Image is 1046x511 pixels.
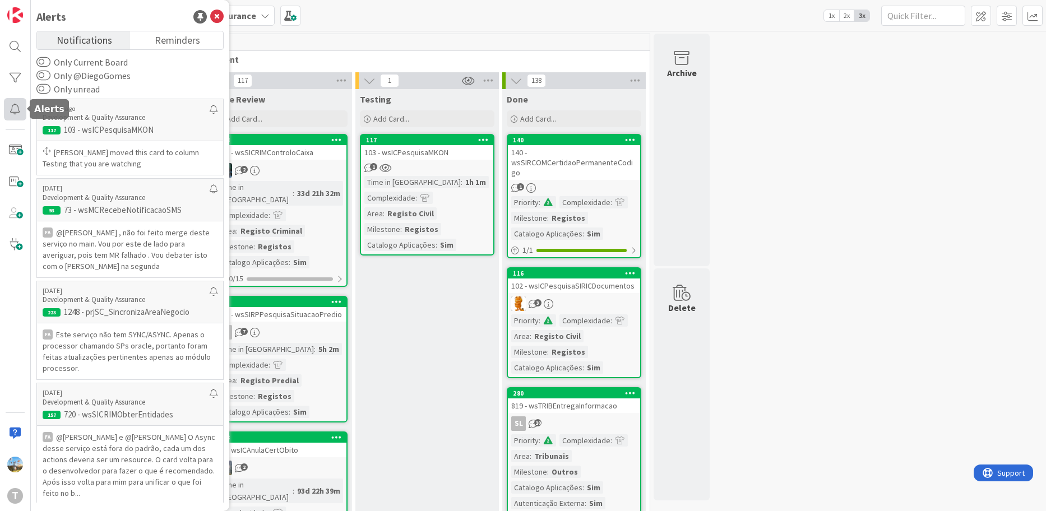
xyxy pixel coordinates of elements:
div: Priority [511,314,539,327]
div: 90 - wsICAnulaCertObito [214,443,346,457]
span: : [236,225,238,237]
span: 1 [517,183,524,191]
span: 138 [527,74,546,87]
img: DG [7,457,23,472]
span: Code Review [213,94,265,105]
div: Sim [290,406,309,418]
span: 2 [240,463,248,471]
div: 33d 21h 32m [294,187,343,199]
div: Registos [255,390,294,402]
div: FA [43,227,53,238]
div: Milestone [511,466,547,478]
div: Tribunais [531,450,572,462]
div: Priority [511,196,539,208]
span: : [610,196,612,208]
div: 140140 - wsSIRCOMCertidaoPermanenteCodigo [508,135,640,180]
span: : [293,485,294,497]
span: Development [183,54,636,65]
p: [PERSON_NAME] moved this card to column Testing that you are watching [43,147,217,169]
a: [DATE]Development & Quality Assurance2231248 - prjSC_SincronizaAreaNegocioFAEste serviço não tem ... [36,281,224,380]
div: 116 [513,270,640,277]
div: 116 [508,268,640,278]
span: : [236,374,238,387]
p: @[PERSON_NAME]﻿ , não foi feito merge deste serviço no main. Vou por este de lado para averiguar,... [43,227,217,272]
div: Complexidade [217,359,269,371]
span: : [582,361,584,374]
span: 0/15 [229,273,243,285]
p: 73 - wsMCRecebeNotificacaoSMS [43,205,217,215]
span: : [400,223,402,235]
div: 331 [214,297,346,307]
span: : [582,481,584,494]
div: 5h 2m [316,343,342,355]
span: : [547,466,549,478]
span: Reminders [155,31,200,47]
span: Add Card... [520,114,556,124]
div: 140 [513,136,640,144]
div: 280 [508,388,640,398]
div: FA [43,329,53,340]
p: [DATE] [43,389,210,397]
div: 1/1 [508,243,640,257]
div: 102 - wsICPesquisaSIRICDocumentos [508,278,640,293]
p: Development & Quality Assurance [43,397,210,407]
div: Time in [GEOGRAPHIC_DATA] [217,479,293,503]
div: Time in [GEOGRAPHIC_DATA] [217,343,314,355]
span: 10 [534,419,541,426]
input: Quick Filter... [881,6,965,26]
button: Only Current Board [36,57,50,68]
p: Development & Quality Assurance [43,113,210,123]
div: 117103 - wsICPesquisaMKON [361,135,493,160]
label: Only Current Board [36,55,128,69]
span: : [461,176,462,188]
span: : [610,434,612,447]
div: Time in [GEOGRAPHIC_DATA] [364,176,461,188]
div: Area [511,450,530,462]
span: Add Card... [373,114,409,124]
span: 3 [534,299,541,306]
h5: Alerts [34,104,64,114]
div: Registos [402,223,441,235]
div: Complexidade [559,196,610,208]
div: 157 [43,411,61,419]
div: Registos [549,346,588,358]
div: 93 [43,206,61,215]
div: 117 [366,136,493,144]
label: Only @DiegoGomes [36,69,131,82]
span: 7 [240,328,248,335]
div: 140 - wsSIRCOMCertidaoPermanenteCodigo [508,145,640,180]
img: RL [511,296,526,311]
div: SL [511,416,526,431]
div: Delete [668,301,696,314]
span: : [547,346,549,358]
a: 117103 - wsICPesquisaMKONTime in [GEOGRAPHIC_DATA]:1h 1mComplexidade:Area:Registo CivilMilestone:... [360,134,494,256]
span: 1 [380,74,399,87]
div: Milestone [511,346,547,358]
span: 3x [854,10,869,21]
div: Milestone [217,240,253,253]
div: Registo Predial [238,374,302,387]
div: 308 [214,135,346,145]
div: Catalogo Aplicações [511,361,582,374]
span: : [253,240,255,253]
span: 1x [824,10,839,21]
a: 140140 - wsSIRCOMCertidaoPermanenteCodigoPriority:Complexidade:Milestone:RegistosCatalogo Aplicaç... [507,134,641,258]
div: Sim [437,239,456,251]
button: Only unread [36,83,50,95]
div: Catalogo Aplicações [511,227,582,240]
div: Complexidade [364,192,415,204]
div: 280819 - wsTRIBEntregaInformacao [508,388,640,413]
span: : [383,207,385,220]
span: Support [24,2,51,15]
div: Catalogo Aplicações [511,481,582,494]
button: Only @DiegoGomes [36,70,50,81]
div: Milestone [364,223,400,235]
div: Area [511,330,530,342]
div: Complexidade [559,314,610,327]
div: Complexidade [217,209,269,221]
div: Archive [667,66,697,80]
div: 845 - wsSIRPPesquisaSituacaoPredio [214,307,346,322]
div: MP [214,325,346,340]
div: Registo Civil [385,207,437,220]
div: T [7,488,23,504]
